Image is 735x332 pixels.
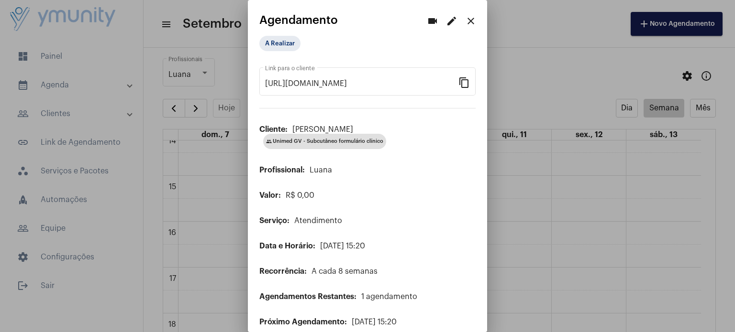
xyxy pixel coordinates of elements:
[310,166,332,174] span: Luana
[312,268,378,275] span: A cada 8 semanas
[320,242,365,250] span: [DATE] 15:20
[259,217,290,225] span: Serviço:
[292,126,353,133] span: [PERSON_NAME]
[427,15,438,27] mat-icon: videocam
[259,192,281,199] span: Valor:
[458,76,470,88] mat-icon: content_copy
[286,192,314,199] span: R$ 0,00
[361,293,417,300] span: 1 agendamento
[259,242,315,250] span: Data e Horário:
[352,318,397,326] span: [DATE] 15:20
[446,15,457,27] mat-icon: edit
[259,166,305,174] span: Profissional:
[263,134,386,149] mat-chip: Unimed GV - Subcutâneo formulário clínico
[266,139,272,144] mat-icon: group
[294,217,342,225] span: Atendimento
[259,126,288,133] span: Cliente:
[259,268,307,275] span: Recorrência:
[259,14,338,26] span: Agendamento
[259,293,356,300] span: Agendamentos Restantes:
[259,36,301,51] mat-chip: A Realizar
[265,79,458,88] input: Link
[259,318,347,326] span: Próximo Agendamento:
[465,15,477,27] mat-icon: close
